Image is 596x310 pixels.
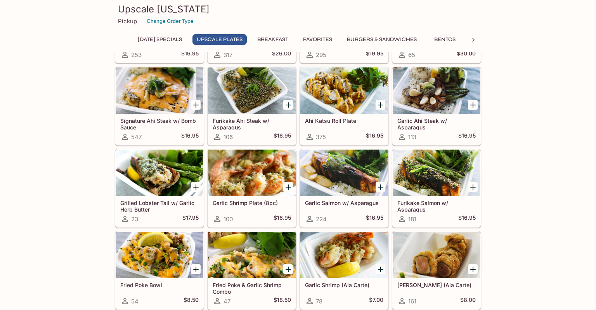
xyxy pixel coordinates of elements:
[223,215,233,223] span: 100
[300,231,388,310] a: Garlic Shrimp (Ala Carte)78$7.00
[393,150,480,196] div: Furikake Salmon w/ Asparagus
[184,296,199,306] h5: $8.50
[283,264,293,274] button: Add Fried Poke & Garlic Shrimp Combo
[376,264,385,274] button: Add Garlic Shrimp (Ala Carte)
[460,296,476,306] h5: $8.00
[191,182,201,192] button: Add Grilled Lobster Tail w/ Garlic Herb Butter
[299,34,336,45] button: Favorites
[120,200,199,212] h5: Grilled Lobster Tail w/ Garlic Herb Butter
[300,67,388,145] a: Ahi Katsu Roll Plate375$16.95
[458,132,476,141] h5: $16.95
[300,67,388,114] div: Ahi Katsu Roll Plate
[468,264,478,274] button: Add Ahi Katsu Roll (Ala Carte)
[376,100,385,110] button: Add Ahi Katsu Roll Plate
[305,117,383,124] h5: Ahi Katsu Roll Plate
[366,50,383,59] h5: $19.95
[397,200,476,212] h5: Furikake Salmon w/ Asparagus
[208,149,296,227] a: Garlic Shrimp Plate (8pc)100$16.95
[458,214,476,224] h5: $16.95
[316,133,326,141] span: 375
[115,67,204,145] a: Signature Ahi Steak w/ Bomb Sauce547$16.95
[392,231,481,310] a: [PERSON_NAME] (Ala Carte)161$8.00
[223,51,232,59] span: 317
[120,282,199,288] h5: Fried Poke Bowl
[213,117,291,130] h5: Furikake Ahi Steak w/ Asparagus
[208,232,296,278] div: Fried Poke & Garlic Shrimp Combo
[316,51,326,59] span: 295
[120,117,199,130] h5: Signature Ahi Steak w/ Bomb Sauce
[181,50,199,59] h5: $16.95
[191,264,201,274] button: Add Fried Poke Bowl
[305,200,383,206] h5: Garlic Salmon w/ Asparagus
[393,232,480,278] div: Ahi Katsu Roll (Ala Carte)
[116,232,203,278] div: Fried Poke Bowl
[116,67,203,114] div: Signature Ahi Steak w/ Bomb Sauce
[133,34,186,45] button: [DATE] Specials
[283,182,293,192] button: Add Garlic Shrimp Plate (8pc)
[131,298,139,305] span: 54
[408,215,416,223] span: 181
[192,34,247,45] button: UPSCALE Plates
[118,17,137,25] p: Pickup
[131,215,138,223] span: 23
[208,67,296,145] a: Furikake Ahi Steak w/ Asparagus106$16.95
[115,149,204,227] a: Grilled Lobster Tail w/ Garlic Herb Butter23$17.95
[182,214,199,224] h5: $17.95
[274,214,291,224] h5: $16.95
[468,100,478,110] button: Add Garlic Ahi Steak w/ Asparagus
[300,149,388,227] a: Garlic Salmon w/ Asparagus224$16.95
[457,50,476,59] h5: $30.00
[369,296,383,306] h5: $7.00
[208,67,296,114] div: Furikake Ahi Steak w/ Asparagus
[131,133,142,141] span: 547
[208,150,296,196] div: Garlic Shrimp Plate (8pc)
[397,117,476,130] h5: Garlic Ahi Steak w/ Asparagus
[300,150,388,196] div: Garlic Salmon w/ Asparagus
[191,100,201,110] button: Add Signature Ahi Steak w/ Bomb Sauce
[274,132,291,141] h5: $16.95
[223,133,233,141] span: 106
[253,34,293,45] button: Breakfast
[208,231,296,310] a: Fried Poke & Garlic Shrimp Combo47$18.50
[343,34,421,45] button: Burgers & Sandwiches
[223,298,230,305] span: 47
[376,182,385,192] button: Add Garlic Salmon w/ Asparagus
[408,133,416,141] span: 113
[305,282,383,288] h5: Garlic Shrimp (Ala Carte)
[392,67,481,145] a: Garlic Ahi Steak w/ Asparagus113$16.95
[283,100,293,110] button: Add Furikake Ahi Steak w/ Asparagus
[213,282,291,294] h5: Fried Poke & Garlic Shrimp Combo
[115,231,204,310] a: Fried Poke Bowl54$8.50
[116,150,203,196] div: Grilled Lobster Tail w/ Garlic Herb Butter
[366,132,383,141] h5: $16.95
[118,3,478,15] h3: Upscale [US_STATE]
[143,15,197,27] button: Change Order Type
[272,50,291,59] h5: $26.00
[393,67,480,114] div: Garlic Ahi Steak w/ Asparagus
[316,298,322,305] span: 78
[408,51,415,59] span: 65
[274,296,291,306] h5: $18.50
[408,298,416,305] span: 161
[181,132,199,141] h5: $16.95
[300,232,388,278] div: Garlic Shrimp (Ala Carte)
[427,34,462,45] button: Bentos
[392,149,481,227] a: Furikake Salmon w/ Asparagus181$16.95
[468,182,478,192] button: Add Furikake Salmon w/ Asparagus
[366,214,383,224] h5: $16.95
[131,51,142,59] span: 253
[397,282,476,288] h5: [PERSON_NAME] (Ala Carte)
[316,215,327,223] span: 224
[213,200,291,206] h5: Garlic Shrimp Plate (8pc)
